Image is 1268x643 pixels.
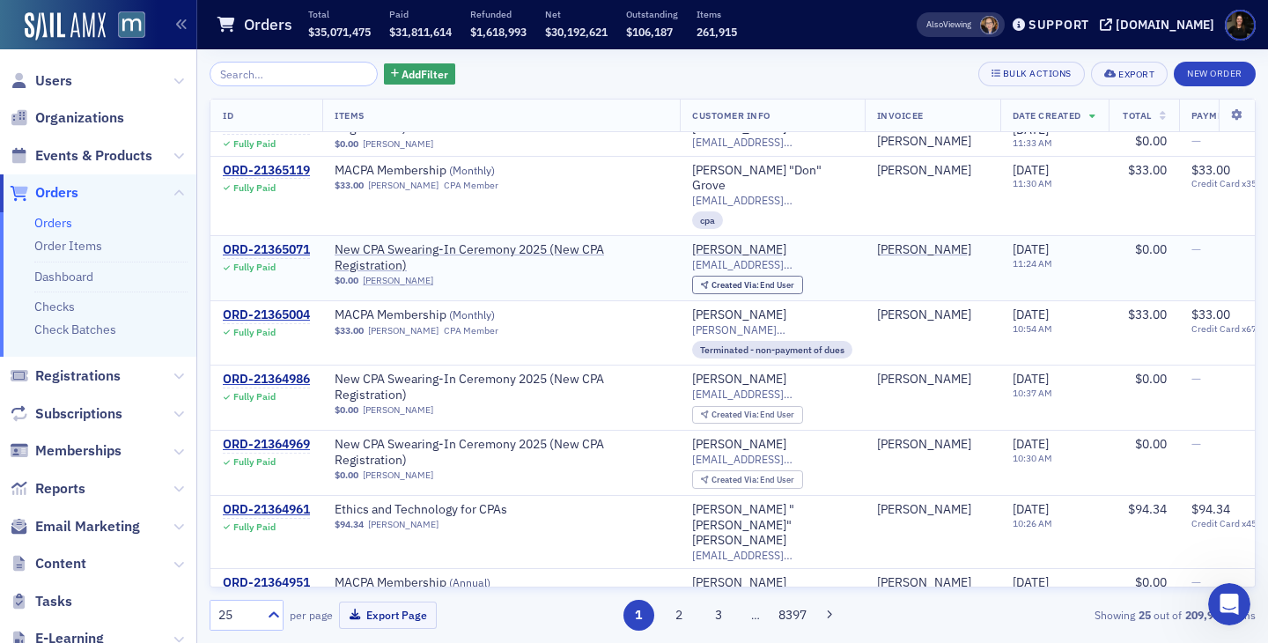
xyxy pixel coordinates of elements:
[14,221,42,249] img: Profile image for Operator
[743,607,768,623] span: …
[692,163,852,194] div: [PERSON_NAME] "Don" Grove
[692,549,852,562] span: [EMAIL_ADDRESS][DOMAIN_NAME]
[1135,436,1167,452] span: $0.00
[1091,62,1168,86] button: Export
[233,521,276,533] div: Fully Paid
[15,471,337,501] textarea: Message…
[1135,574,1167,590] span: $0.00
[233,182,276,194] div: Fully Paid
[1208,583,1250,625] iframe: Intercom live chat
[1028,17,1089,33] div: Support
[1191,371,1201,387] span: —
[129,335,266,349] a: [URL][DOMAIN_NAME]
[692,575,786,591] a: [PERSON_NAME]
[10,592,72,611] a: Tasks
[112,508,126,522] button: Start recording
[233,327,276,338] div: Fully Paid
[877,307,988,323] span: Shellae Louden
[449,163,495,177] span: ( Monthly )
[1118,70,1154,79] div: Export
[55,508,70,522] button: Emoji picker
[335,519,364,530] span: $94.34
[1135,133,1167,149] span: $0.00
[223,242,310,258] a: ORD-21365071
[35,404,122,424] span: Subscriptions
[1013,177,1052,189] time: 11:30 AM
[692,502,852,549] a: [PERSON_NAME] "[PERSON_NAME]" [PERSON_NAME]
[877,242,971,258] a: [PERSON_NAME]
[335,372,667,403] a: New CPA Swearing-In Ceremony 2025 (New CPA Registration)
[34,321,116,337] a: Check Batches
[692,276,803,294] div: Created Via: End User
[692,242,786,258] a: [PERSON_NAME]
[692,406,803,425] div: Created Via: End User
[692,136,852,149] span: [EMAIL_ADDRESS][DOMAIN_NAME]
[34,269,93,285] a: Dashboard
[75,10,103,38] img: Profile image for Luke
[77,283,324,351] div: This is another example of a CPA candidate having a membership without a subscription and I can't...
[206,364,338,403] div: I ended it [DATE]
[223,575,310,591] div: ORD-21364951
[692,323,852,336] span: [PERSON_NAME][EMAIL_ADDRESS][PERSON_NAME][DOMAIN_NAME]
[335,163,557,179] span: MACPA Membership
[623,600,654,631] button: 1
[35,479,85,499] span: Reports
[1191,436,1201,452] span: —
[1013,257,1052,270] time: 11:24 AM
[335,307,557,323] a: MACPA Membership (Monthly)
[363,275,433,286] a: [PERSON_NAME]
[10,108,124,128] a: Organizations
[309,7,341,39] div: Close
[978,62,1085,86] button: Bulk Actions
[1013,322,1052,335] time: 10:54 AM
[692,470,803,489] div: Created Via: End User
[93,439,107,453] img: Profile image for Aidan
[877,575,971,591] a: [PERSON_NAME]
[1013,452,1052,464] time: 10:30 AM
[692,437,786,453] a: [PERSON_NAME]
[877,134,971,150] a: [PERSON_NAME]
[389,25,452,39] span: $31,811,614
[233,456,276,468] div: Fully Paid
[10,366,121,386] a: Registrations
[335,242,667,273] a: New CPA Swearing-In Ceremony 2025 (New CPA Registration)
[1013,517,1052,529] time: 10:26 AM
[308,25,371,39] span: $35,071,475
[335,275,358,286] span: $0.00
[50,10,78,38] img: Profile image for Aidan
[25,12,106,41] img: SailAMX
[223,502,310,518] a: ORD-21364961
[10,183,78,203] a: Orders
[877,372,971,388] div: [PERSON_NAME]
[384,63,456,85] button: AddFilter
[1123,109,1152,122] span: Total
[1013,241,1049,257] span: [DATE]
[545,8,608,20] p: Net
[1128,307,1167,322] span: $33.00
[711,279,761,291] span: Created Via :
[1013,109,1081,122] span: Date Created
[1191,241,1201,257] span: —
[368,519,439,530] a: [PERSON_NAME]
[34,215,72,231] a: Orders
[10,517,140,536] a: Email Marketing
[335,325,364,336] span: $33.00
[1182,607,1228,623] strong: 209,904
[244,14,292,35] h1: Orders
[210,62,378,86] input: Search…
[1174,62,1256,86] button: New Order
[35,554,86,573] span: Content
[223,307,310,323] div: ORD-21365004
[35,592,72,611] span: Tasks
[10,71,72,91] a: Users
[27,508,41,522] button: Upload attachment
[35,146,152,166] span: Events & Products
[1135,607,1154,623] strong: 25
